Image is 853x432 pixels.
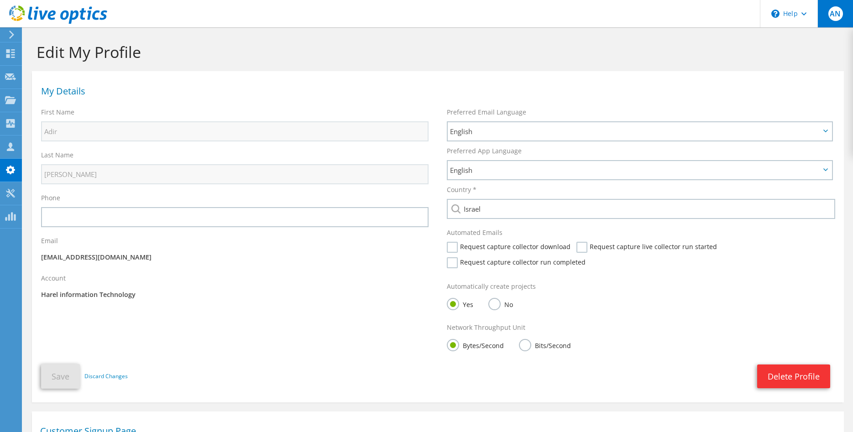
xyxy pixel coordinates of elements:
label: Request capture collector download [447,242,570,253]
label: Request capture live collector run started [576,242,717,253]
label: Account [41,274,66,283]
label: Bytes/Second [447,339,504,350]
p: [EMAIL_ADDRESS][DOMAIN_NAME] [41,252,429,262]
svg: \n [771,10,780,18]
label: Automated Emails [447,228,502,237]
p: Harel information Technology [41,290,429,300]
span: English [450,165,820,176]
span: AN [828,6,843,21]
label: Request capture collector run completed [447,257,586,268]
label: Phone [41,193,60,203]
h1: My Details [41,87,830,96]
label: Email [41,236,58,245]
span: English [450,126,820,137]
label: Preferred App Language [447,146,522,156]
label: No [488,298,513,309]
label: Bits/Second [519,339,571,350]
button: Save [41,364,80,389]
label: Network Throughput Unit [447,323,525,332]
label: Preferred Email Language [447,108,526,117]
label: Automatically create projects [447,282,536,291]
label: Country * [447,185,476,194]
label: First Name [41,108,74,117]
a: Discard Changes [84,371,128,381]
label: Yes [447,298,473,309]
a: Delete Profile [757,364,830,388]
label: Last Name [41,151,73,160]
h1: Edit My Profile [37,42,835,62]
